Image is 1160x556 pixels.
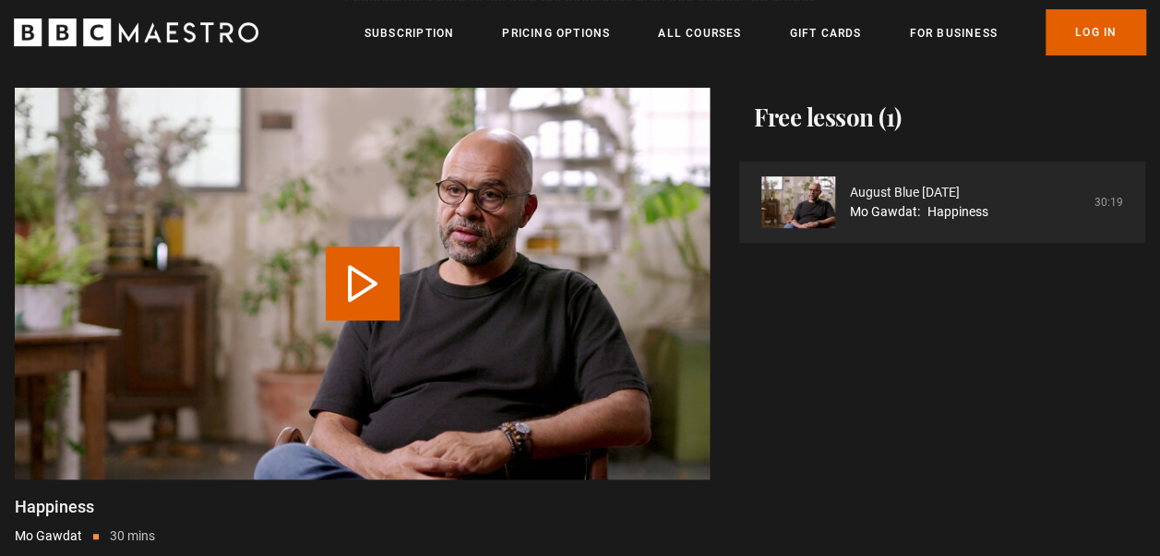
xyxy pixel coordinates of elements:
a: All Courses [658,24,741,42]
button: Play Lesson Happiness [326,247,400,320]
a: For business [909,24,997,42]
p: 30 mins [110,526,155,546]
a: Log In [1046,9,1146,55]
svg: BBC Maestro [14,18,258,46]
a: Mo Gawdat: Happiness [850,202,988,222]
a: Gift Cards [789,24,861,42]
a: Subscription [365,24,454,42]
video-js: Video Player [15,88,710,479]
h2: Free lesson (1) [739,88,1145,147]
p: Mo Gawdat [15,526,82,546]
p: Happiness [15,494,710,519]
nav: Primary [365,9,1146,55]
a: Pricing Options [502,24,610,42]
